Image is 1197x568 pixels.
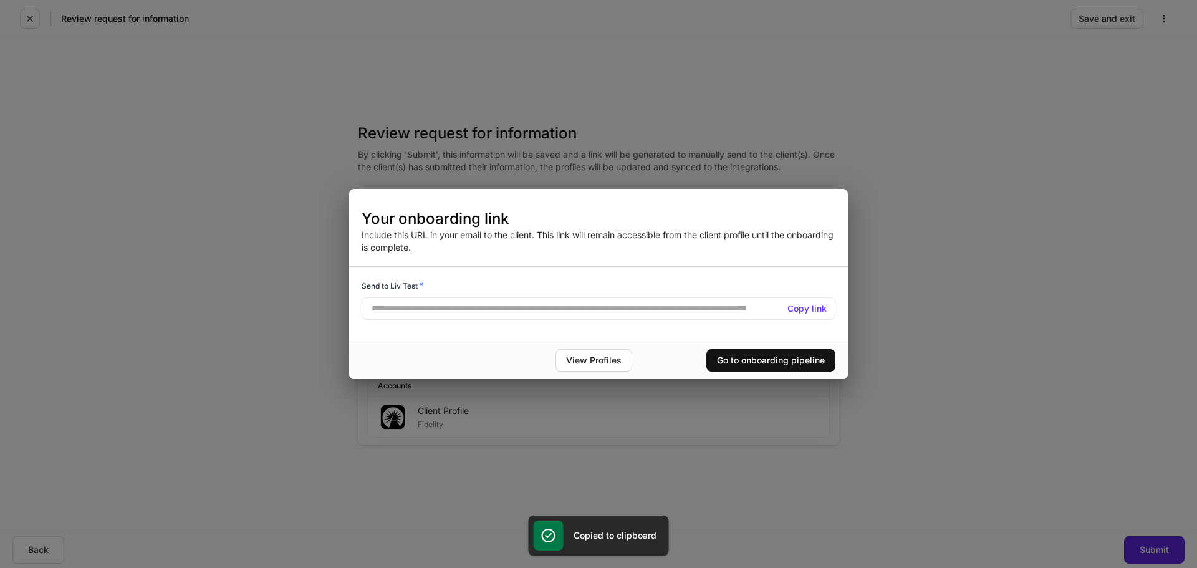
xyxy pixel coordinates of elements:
h6: Send to Liv Test [362,279,423,292]
h5: Copy link [787,302,827,315]
div: Go to onboarding pipeline [717,356,825,365]
h5: Copied to clipboard [574,529,656,542]
div: View Profiles [566,356,622,365]
button: Go to onboarding pipeline [706,349,835,372]
h3: Your onboarding link [362,209,835,229]
div: Include this URL in your email to the client. This link will remain accessible from the client pr... [349,209,848,254]
button: View Profiles [555,349,632,372]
